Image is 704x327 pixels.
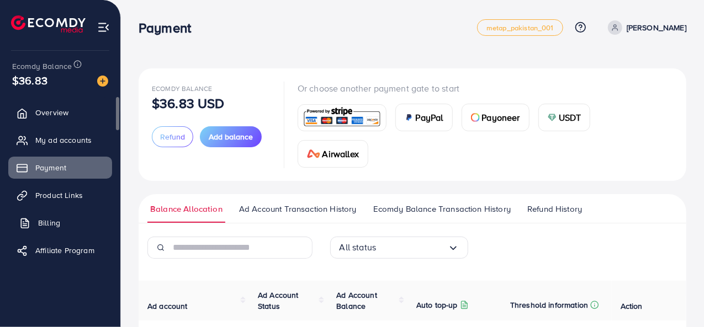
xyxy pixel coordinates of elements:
[510,298,588,312] p: Threshold information
[11,15,86,33] img: logo
[150,203,223,215] span: Balance Allocation
[298,140,368,168] a: cardAirwallex
[471,113,480,122] img: card
[395,104,453,131] a: cardPayPal
[627,21,686,34] p: [PERSON_NAME]
[548,113,557,122] img: card
[405,113,414,122] img: card
[209,131,253,142] span: Add balance
[462,104,530,131] a: cardPayoneer
[35,245,94,256] span: Affiliate Program
[482,111,520,124] span: Payoneer
[604,20,686,35] a: [PERSON_NAME]
[322,147,359,160] span: Airwallex
[373,203,511,215] span: Ecomdy Balance Transaction History
[376,239,447,256] input: Search for option
[307,149,320,158] img: card
[416,111,443,124] span: PayPal
[330,237,468,259] div: Search for option
[35,162,66,173] span: Payment
[8,157,112,179] a: Payment
[152,126,193,147] button: Refund
[35,190,83,201] span: Product Links
[139,20,200,36] h3: Payment
[298,82,673,95] p: Or choose another payment gate to start
[160,131,185,142] span: Refund
[152,84,212,93] span: Ecomdy Balance
[8,239,112,261] a: Affiliate Program
[486,24,554,31] span: metap_pakistan_001
[12,61,72,72] span: Ecomdy Balance
[8,101,112,124] a: Overview
[97,21,110,34] img: menu
[8,129,112,151] a: My ad accounts
[340,239,377,256] span: All status
[538,104,591,131] a: cardUSDT
[258,290,299,312] span: Ad Account Status
[559,111,581,124] span: USDT
[8,212,112,234] a: Billing
[8,184,112,206] a: Product Links
[38,217,60,228] span: Billing
[477,19,563,36] a: metap_pakistan_001
[35,107,68,118] span: Overview
[527,203,582,215] span: Refund History
[152,97,225,110] p: $36.83 USD
[12,72,47,88] span: $36.83
[301,106,383,130] img: card
[416,298,458,312] p: Auto top-up
[35,135,92,146] span: My ad accounts
[239,203,357,215] span: Ad Account Transaction History
[298,104,387,131] a: card
[336,290,377,312] span: Ad Account Balance
[200,126,262,147] button: Add balance
[147,301,188,312] span: Ad account
[657,277,696,319] iframe: Chat
[97,76,108,87] img: image
[621,301,643,312] span: Action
